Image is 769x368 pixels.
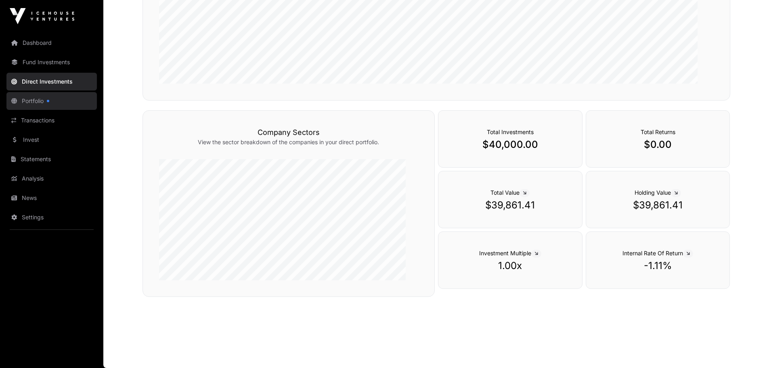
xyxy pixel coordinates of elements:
a: Invest [6,131,97,149]
p: View the sector breakdown of the companies in your direct portfolio. [159,138,418,146]
span: Total Investments [487,128,534,135]
h3: Company Sectors [159,127,418,138]
p: 1.00x [455,259,566,272]
span: Total Returns [641,128,675,135]
a: Analysis [6,170,97,187]
a: Settings [6,208,97,226]
img: Icehouse Ventures Logo [10,8,74,24]
iframe: Chat Widget [729,329,769,368]
span: Total Value [490,189,530,196]
p: $39,861.41 [602,199,714,212]
a: Dashboard [6,34,97,52]
a: Direct Investments [6,73,97,90]
p: $39,861.41 [455,199,566,212]
a: News [6,189,97,207]
p: -1.11% [602,259,714,272]
p: $40,000.00 [455,138,566,151]
span: Holding Value [635,189,681,196]
a: Statements [6,150,97,168]
a: Portfolio [6,92,97,110]
span: Investment Multiple [479,250,541,257]
p: $0.00 [602,138,714,151]
a: Fund Investments [6,53,97,71]
a: Transactions [6,111,97,129]
span: Internal Rate Of Return [622,250,693,257]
